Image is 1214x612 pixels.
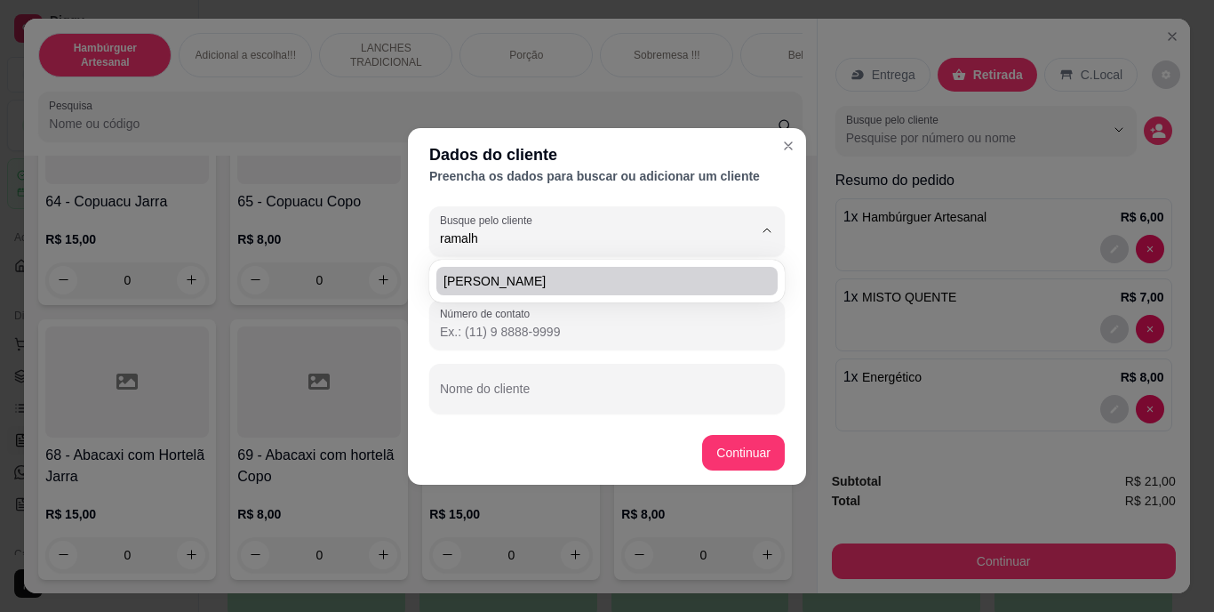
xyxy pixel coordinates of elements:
input: Número de contato [440,323,774,341]
div: Dados do cliente [429,142,785,167]
label: Número de contato [440,306,536,321]
div: Preencha os dados para buscar ou adicionar um cliente [429,167,785,185]
input: Busque pelo cliente [440,229,724,247]
button: Continuar [702,435,785,471]
ul: Suggestions [436,267,778,295]
button: Show suggestions [753,216,781,245]
span: [PERSON_NAME] [443,272,753,290]
input: Nome do cliente [440,387,774,405]
label: Busque pelo cliente [440,213,539,228]
div: Suggestions [433,263,781,299]
button: Close [774,132,803,160]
